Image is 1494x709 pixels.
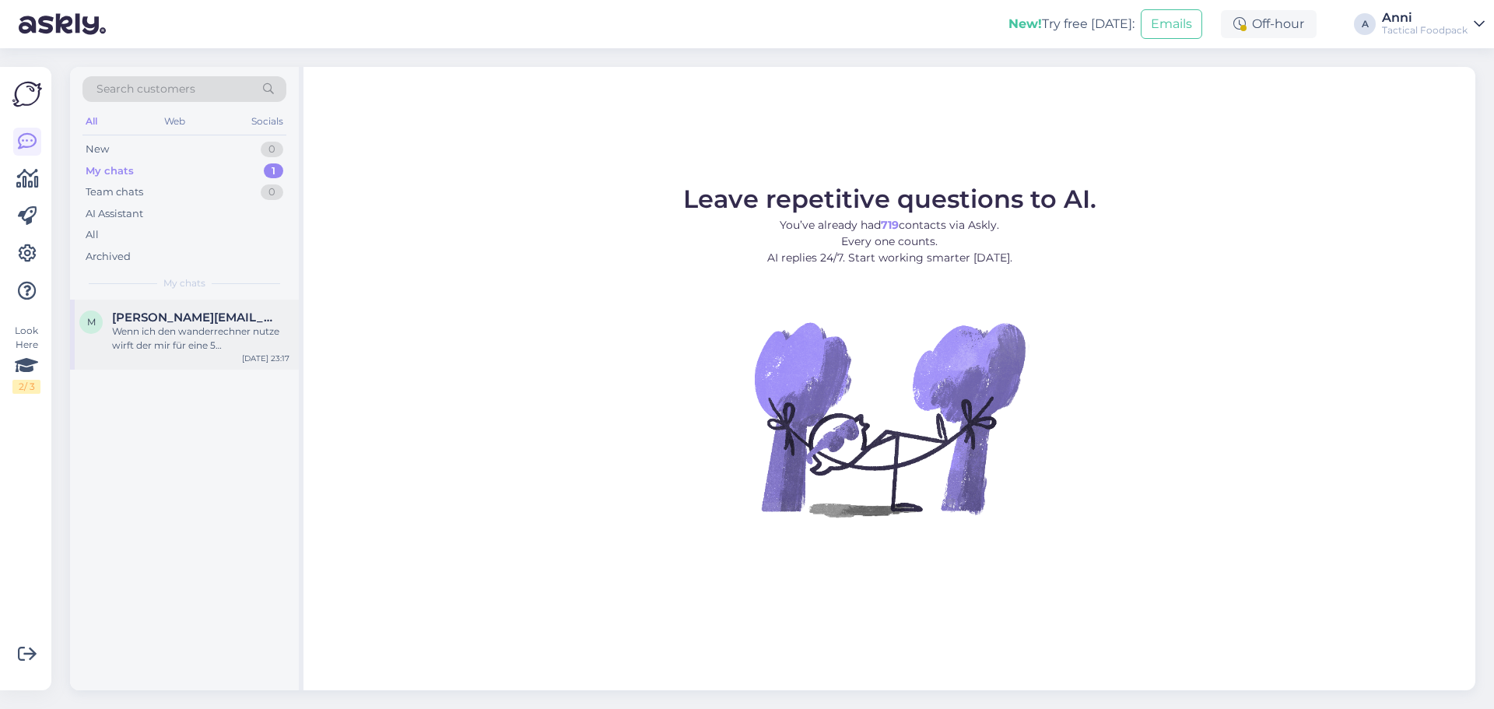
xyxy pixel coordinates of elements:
[86,249,131,265] div: Archived
[1008,15,1135,33] div: Try free [DATE]:
[86,163,134,179] div: My chats
[86,142,109,157] div: New
[264,163,283,179] div: 1
[112,311,274,325] span: Matthias.Krehn@t-online.de
[261,184,283,200] div: 0
[261,142,283,157] div: 0
[749,279,1029,559] img: No Chat active
[1141,9,1202,39] button: Emails
[1354,13,1376,35] div: A
[12,324,40,394] div: Look Here
[87,316,96,328] span: M
[683,184,1096,214] span: Leave repetitive questions to AI.
[1382,12,1485,37] a: AnniTactical Foodpack
[881,218,899,232] b: 719
[82,111,100,132] div: All
[163,276,205,290] span: My chats
[86,184,143,200] div: Team chats
[86,227,99,243] div: All
[1382,24,1468,37] div: Tactical Foodpack
[242,353,289,364] div: [DATE] 23:17
[112,325,289,353] div: Wenn ich den wanderrechner nutze wirft der mir für eine 5 tageswanderung 17500 kcal aus. Aufgrund...
[12,380,40,394] div: 2 / 3
[683,217,1096,266] p: You’ve already had contacts via Askly. Every one counts. AI replies 24/7. Start working smarter [...
[248,111,286,132] div: Socials
[1382,12,1468,24] div: Anni
[1008,16,1042,31] b: New!
[12,79,42,109] img: Askly Logo
[96,81,195,97] span: Search customers
[161,111,188,132] div: Web
[1221,10,1317,38] div: Off-hour
[86,206,143,222] div: AI Assistant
